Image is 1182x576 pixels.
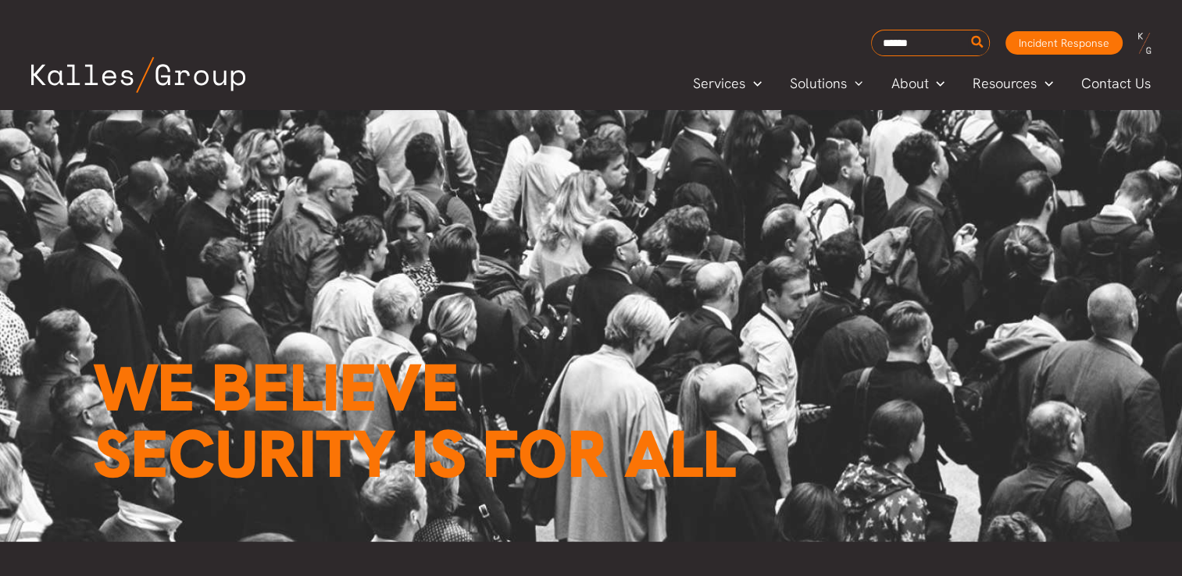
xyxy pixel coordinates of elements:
[679,72,776,95] a: ServicesMenu Toggle
[959,72,1067,95] a: ResourcesMenu Toggle
[847,72,863,95] span: Menu Toggle
[1081,72,1151,95] span: Contact Us
[877,72,959,95] a: AboutMenu Toggle
[1037,72,1053,95] span: Menu Toggle
[790,72,847,95] span: Solutions
[776,72,877,95] a: SolutionsMenu Toggle
[745,72,762,95] span: Menu Toggle
[679,70,1166,96] nav: Primary Site Navigation
[693,72,745,95] span: Services
[31,57,245,93] img: Kalles Group
[891,72,928,95] span: About
[968,30,987,55] button: Search
[928,72,945,95] span: Menu Toggle
[973,72,1037,95] span: Resources
[1067,72,1166,95] a: Contact Us
[93,344,735,497] span: We believe Security is for all
[1005,31,1123,55] a: Incident Response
